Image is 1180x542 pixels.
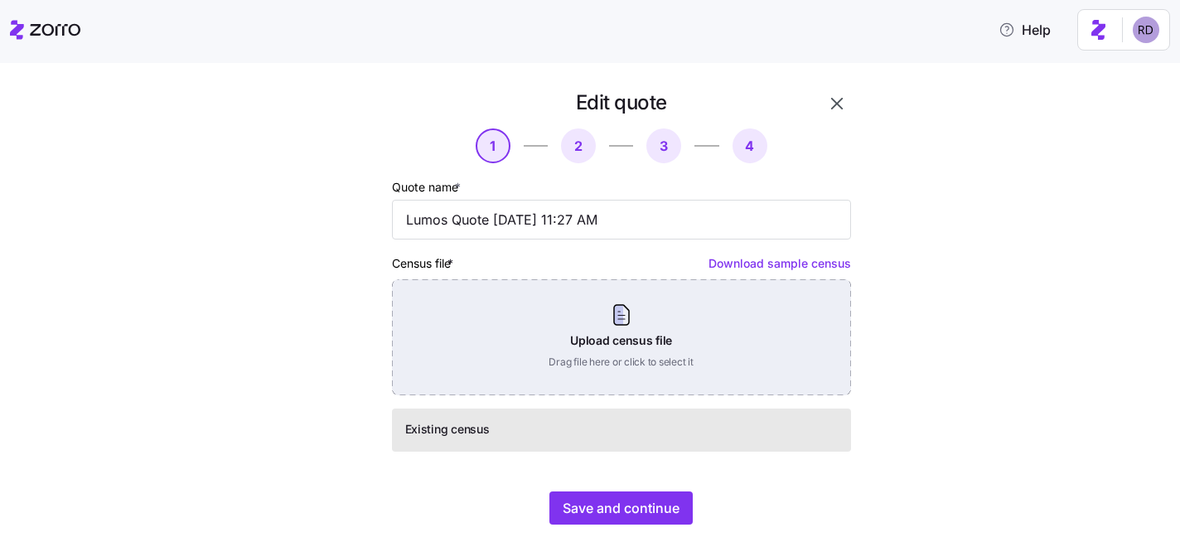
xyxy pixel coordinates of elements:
[985,13,1064,46] button: Help
[563,498,679,518] span: Save and continue
[646,128,681,163] button: 3
[392,178,464,196] label: Quote name
[549,491,693,525] button: Save and continue
[708,256,851,270] a: Download sample census
[1133,17,1159,43] img: 6d862e07fa9c5eedf81a4422c42283ac
[392,200,851,240] input: Quote name
[405,421,490,438] span: Existing census
[733,128,767,163] button: 4
[392,254,457,273] label: Census file
[476,128,510,163] button: 1
[999,20,1051,40] span: Help
[561,128,596,163] button: 2
[576,90,667,115] h1: Edit quote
